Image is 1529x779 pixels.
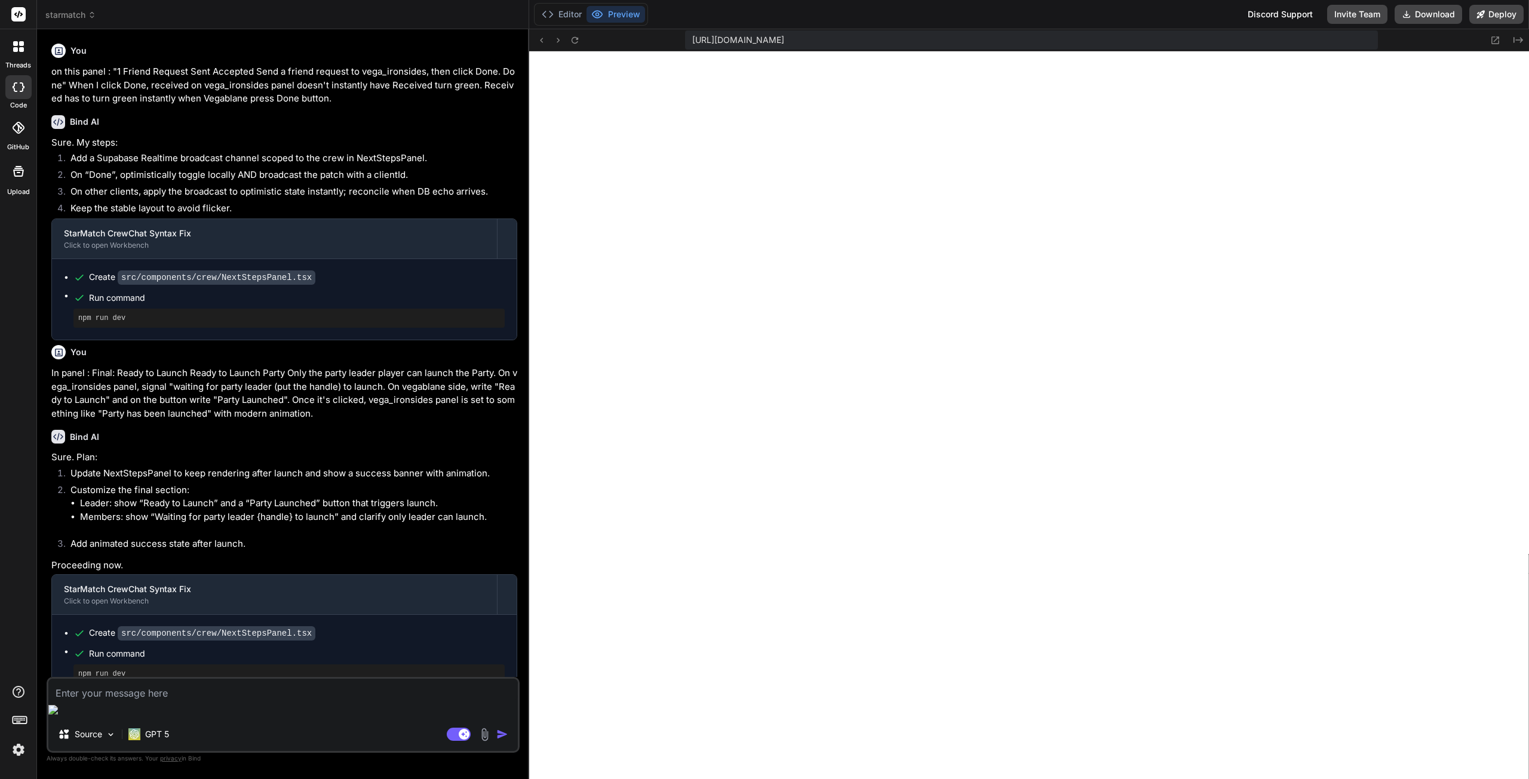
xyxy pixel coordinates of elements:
[80,510,517,524] li: Members: show “Waiting for party leader {handle} to launch” and clarify only leader can launch.
[61,484,517,537] li: Customize the final section:
[51,451,517,464] p: Sure. Plan:
[61,152,517,168] li: Add a Supabase Realtime broadcast channel scoped to the crew in NextStepsPanel.
[52,575,497,614] button: StarMatch CrewChat Syntax FixClick to open Workbench
[61,185,517,202] li: On other clients, apply the broadcast to optimistic state instantly; reconcile when DB echo arrives.
[70,116,99,128] h6: Bind AI
[160,755,182,762] span: privacy
[89,271,315,284] div: Create
[478,728,492,741] img: attachment
[8,740,29,760] img: settings
[529,51,1529,779] iframe: Preview
[89,292,505,304] span: Run command
[1241,5,1320,24] div: Discord Support
[89,648,505,660] span: Run command
[10,100,27,110] label: code
[64,241,485,250] div: Click to open Workbench
[45,9,96,21] span: starmatch
[1469,5,1524,24] button: Deploy
[7,187,30,197] label: Upload
[61,202,517,218] li: Keep the stable layout to avoid flicker.
[78,313,500,323] pre: npm run dev
[64,583,485,595] div: StarMatch CrewChat Syntax Fix
[5,60,31,70] label: threads
[70,45,87,57] h6: You
[1327,5,1387,24] button: Invite Team
[61,467,517,484] li: Update NextStepsPanel to keep rendering after launch and show a success banner with animation.
[64,227,485,239] div: StarMatch CrewChat Syntax Fix
[52,219,497,258] button: StarMatch CrewChat Syntax FixClick to open Workbench
[106,729,116,740] img: Pick Models
[128,728,140,740] img: GPT 5
[61,168,517,185] li: On “Done”, optimistically toggle locally AND broadcast the patch with a clientId.
[61,537,517,554] li: Add animated success state after launch.
[118,270,315,285] code: src/components/crew/NextStepsPanel.tsx
[51,65,517,106] p: on this panel : "1 Friend Request Sent Accepted Send a friend request to vega_ironsides, then cli...
[89,627,315,639] div: Create
[537,6,587,23] button: Editor
[70,346,87,358] h6: You
[145,728,169,740] p: GPT 5
[51,136,517,150] p: Sure. My steps:
[51,559,517,572] p: Proceeding now.
[7,142,29,152] label: GitHub
[496,728,508,740] img: icon
[118,626,315,641] code: src/components/crew/NextStepsPanel.tsx
[48,705,61,715] img: editor-icon.png
[51,367,517,420] p: In panel : Final: Ready to Launch Ready to Launch Party Only the party leader player can launch t...
[47,753,520,764] p: Always double-check its answers. Your in Bind
[75,728,102,740] p: Source
[70,431,99,443] h6: Bind AI
[80,497,517,510] li: Leader: show “Ready to Launch” and a “Party Launched” button that triggers launch.
[587,6,645,23] button: Preview
[692,34,784,46] span: [URL][DOMAIN_NAME]
[64,596,485,606] div: Click to open Workbench
[78,669,500,679] pre: npm run dev
[1395,5,1462,24] button: Download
